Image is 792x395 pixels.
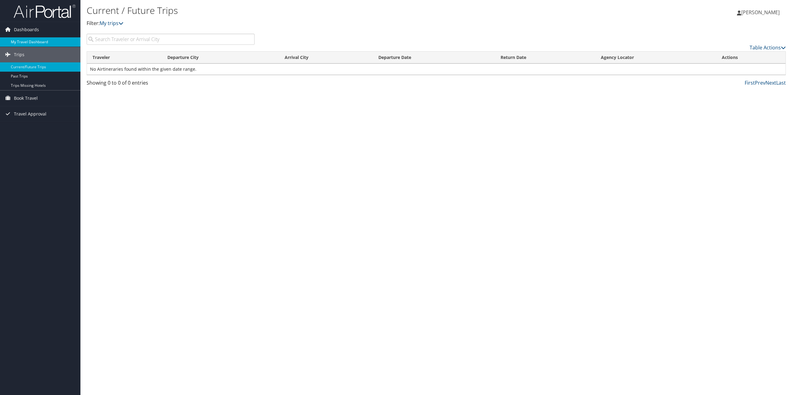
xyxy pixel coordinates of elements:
[373,52,495,64] th: Departure Date: activate to sort column descending
[716,52,786,64] th: Actions
[745,79,755,86] a: First
[14,90,38,106] span: Book Travel
[87,4,553,17] h1: Current / Future Trips
[162,52,279,64] th: Departure City: activate to sort column ascending
[14,4,75,19] img: airportal-logo.png
[750,44,786,51] a: Table Actions
[14,22,39,37] span: Dashboards
[741,9,780,16] span: [PERSON_NAME]
[595,52,716,64] th: Agency Locator: activate to sort column ascending
[87,52,162,64] th: Traveler: activate to sort column ascending
[87,64,786,75] td: No Airtineraries found within the given date range.
[737,3,786,22] a: [PERSON_NAME]
[100,20,123,27] a: My trips
[495,52,595,64] th: Return Date: activate to sort column ascending
[87,79,255,90] div: Showing 0 to 0 of 0 entries
[14,106,46,122] span: Travel Approval
[279,52,373,64] th: Arrival City: activate to sort column ascending
[14,47,24,62] span: Trips
[87,34,255,45] input: Search Traveler or Arrival City
[87,19,553,27] p: Filter:
[776,79,786,86] a: Last
[765,79,776,86] a: Next
[755,79,765,86] a: Prev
